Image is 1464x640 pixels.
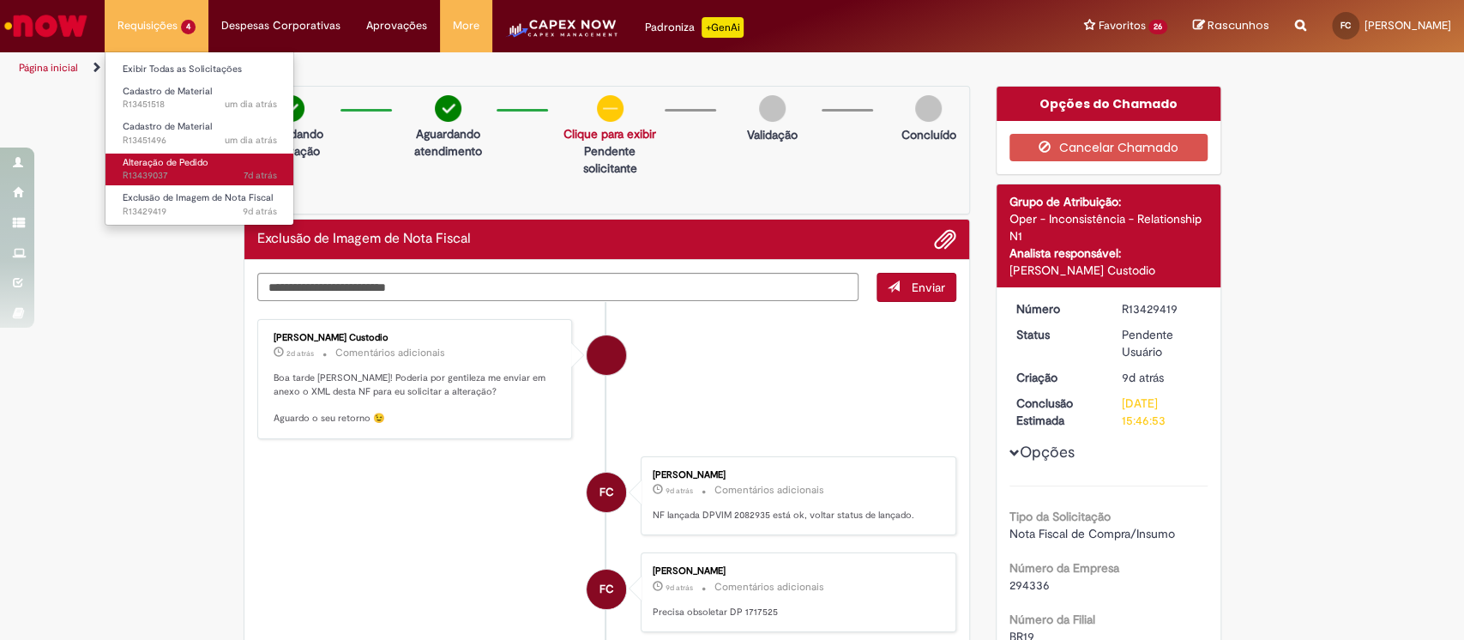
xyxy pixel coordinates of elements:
[274,371,559,426] p: Boa tarde [PERSON_NAME]! Poderia por gentileza me enviar em anexo o XML desta NF para eu solicita...
[666,486,693,496] span: 9d atrás
[653,566,938,577] div: [PERSON_NAME]
[587,473,626,512] div: Fernanda Campos
[366,17,427,34] span: Aprovações
[599,569,614,610] span: FC
[563,142,656,177] p: Pendente solicitante
[1148,20,1167,34] span: 26
[453,17,479,34] span: More
[19,61,78,75] a: Página inicial
[714,580,824,595] small: Comentários adicionais
[587,570,626,609] div: Fernanda Campos
[117,17,178,34] span: Requisições
[597,95,624,122] img: circle-minus.png
[915,95,942,122] img: img-circle-grey.png
[225,98,277,111] time: 27/08/2025 10:34:26
[123,134,277,148] span: R13451496
[123,191,273,204] span: Exclusão de Imagem de Nota Fiscal
[505,17,619,51] img: CapexLogo5.png
[653,606,938,619] p: Precisa obsoletar DP 1717525
[666,583,693,593] time: 20/08/2025 09:26:35
[105,60,294,79] a: Exibir Todas as Solicitações
[1122,370,1164,385] span: 9d atrás
[123,205,277,219] span: R13429419
[2,9,90,43] img: ServiceNow
[901,126,956,143] p: Concluído
[244,169,277,182] span: 7d atrás
[1009,262,1208,279] div: [PERSON_NAME] Custodio
[912,280,945,295] span: Enviar
[1009,245,1208,262] div: Analista responsável:
[286,348,314,359] span: 2d atrás
[666,486,693,496] time: 20/08/2025 09:27:15
[1009,612,1095,627] b: Número da Filial
[934,228,956,251] button: Adicionar anexos
[1122,326,1202,360] div: Pendente Usuário
[1009,560,1119,576] b: Número da Empresa
[181,20,196,34] span: 4
[225,134,277,147] span: um dia atrás
[1098,17,1145,34] span: Favoritos
[653,470,938,480] div: [PERSON_NAME]
[666,583,693,593] span: 9d atrás
[225,98,277,111] span: um dia atrás
[123,156,208,169] span: Alteração de Pedido
[1009,577,1050,593] span: 294336
[1122,395,1202,429] div: [DATE] 15:46:53
[1003,300,1109,317] dt: Número
[645,17,744,38] div: Padroniza
[1122,369,1202,386] div: 19/08/2025 15:52:13
[747,126,798,143] p: Validação
[243,205,277,218] time: 19/08/2025 15:52:15
[1208,17,1269,33] span: Rascunhos
[407,125,488,160] p: Aguardando atendimento
[1009,193,1208,210] div: Grupo de Atribuição:
[1122,300,1202,317] div: R13429419
[105,118,294,149] a: Aberto R13451496 : Cadastro de Material
[105,82,294,114] a: Aberto R13451518 : Cadastro de Material
[759,95,786,122] img: img-circle-grey.png
[243,205,277,218] span: 9d atrás
[1340,20,1351,31] span: FC
[244,169,277,182] time: 22/08/2025 10:28:49
[1003,369,1109,386] dt: Criação
[563,126,656,142] a: Clique para exibir
[1003,326,1109,343] dt: Status
[1193,18,1269,34] a: Rascunhos
[123,120,212,133] span: Cadastro de Material
[105,189,294,220] a: Aberto R13429419 : Exclusão de Imagem de Nota Fiscal
[274,333,559,343] div: [PERSON_NAME] Custodio
[1122,370,1164,385] time: 19/08/2025 15:52:13
[1009,509,1111,524] b: Tipo da Solicitação
[1009,526,1175,541] span: Nota Fiscal de Compra/Insumo
[599,472,614,513] span: FC
[257,232,471,247] h2: Exclusão de Imagem de Nota Fiscal Histórico de tíquete
[286,348,314,359] time: 26/08/2025 15:48:10
[123,169,277,183] span: R13439037
[13,52,963,84] ul: Trilhas de página
[221,17,340,34] span: Despesas Corporativas
[714,483,824,498] small: Comentários adicionais
[123,85,212,98] span: Cadastro de Material
[877,273,956,302] button: Enviar
[587,335,626,375] div: Igor Alexandre Custodio
[225,134,277,147] time: 27/08/2025 10:32:14
[1009,134,1208,161] button: Cancelar Chamado
[435,95,461,122] img: check-circle-green.png
[997,87,1220,121] div: Opções do Chamado
[105,51,294,226] ul: Requisições
[702,17,744,38] p: +GenAi
[123,98,277,112] span: R13451518
[257,273,859,302] textarea: Digite sua mensagem aqui...
[653,509,938,522] p: NF lançada DPVIM 2082935 está ok, voltar status de lançado.
[1003,395,1109,429] dt: Conclusão Estimada
[1009,210,1208,245] div: Oper - Inconsistência - Relationship N1
[335,346,445,360] small: Comentários adicionais
[105,154,294,185] a: Aberto R13439037 : Alteração de Pedido
[1365,18,1451,33] span: [PERSON_NAME]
